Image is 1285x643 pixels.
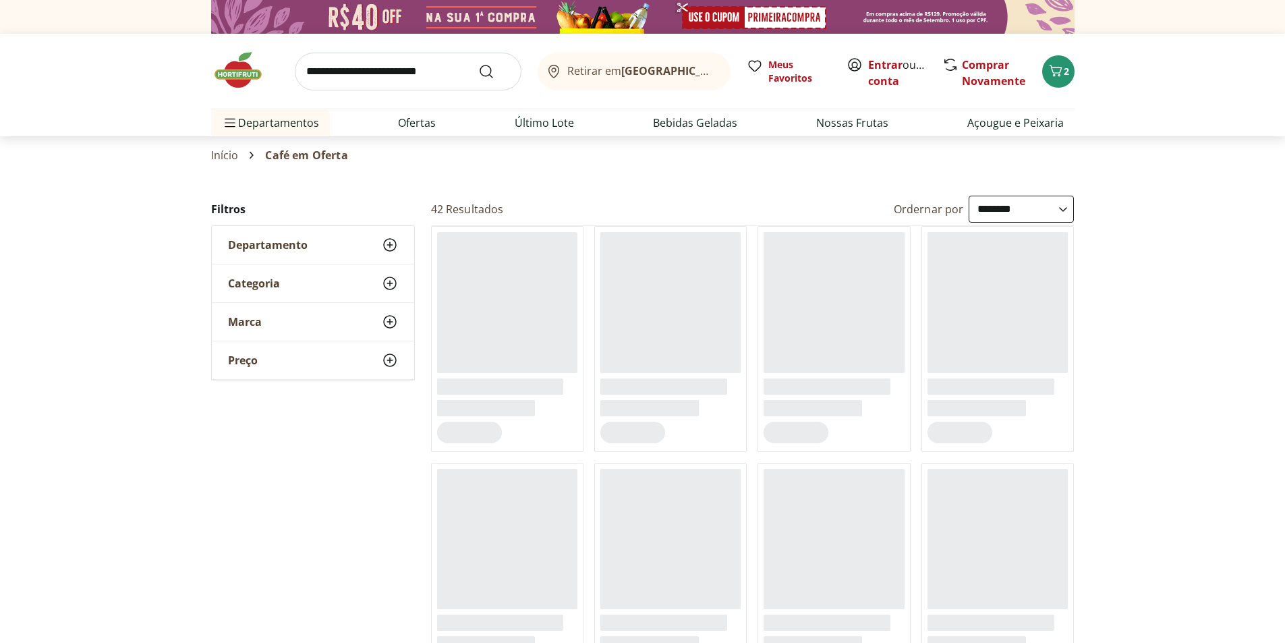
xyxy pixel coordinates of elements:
span: Departamentos [222,107,319,139]
button: Carrinho [1042,55,1075,88]
span: Preço [228,354,258,367]
a: Açougue e Peixaria [967,115,1064,131]
span: Categoria [228,277,280,290]
input: search [295,53,521,90]
a: Meus Favoritos [747,58,830,85]
button: Departamento [212,226,414,264]
a: Ofertas [398,115,436,131]
a: Entrar [868,57,903,72]
h2: 42 Resultados [431,202,504,217]
button: Retirar em[GEOGRAPHIC_DATA]/[GEOGRAPHIC_DATA] [538,53,731,90]
button: Marca [212,303,414,341]
a: Início [211,149,239,161]
span: Departamento [228,238,308,252]
span: ou [868,57,928,89]
span: Marca [228,315,262,329]
b: [GEOGRAPHIC_DATA]/[GEOGRAPHIC_DATA] [621,63,849,78]
span: Retirar em [567,65,716,77]
span: 2 [1064,65,1069,78]
h2: Filtros [211,196,415,223]
button: Preço [212,341,414,379]
button: Categoria [212,264,414,302]
button: Submit Search [478,63,511,80]
button: Menu [222,107,238,139]
a: Criar conta [868,57,942,88]
span: Café em Oferta [265,149,347,161]
a: Comprar Novamente [962,57,1025,88]
label: Ordernar por [894,202,964,217]
a: Último Lote [515,115,574,131]
a: Bebidas Geladas [653,115,737,131]
span: Meus Favoritos [768,58,830,85]
a: Nossas Frutas [816,115,888,131]
img: Hortifruti [211,50,279,90]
